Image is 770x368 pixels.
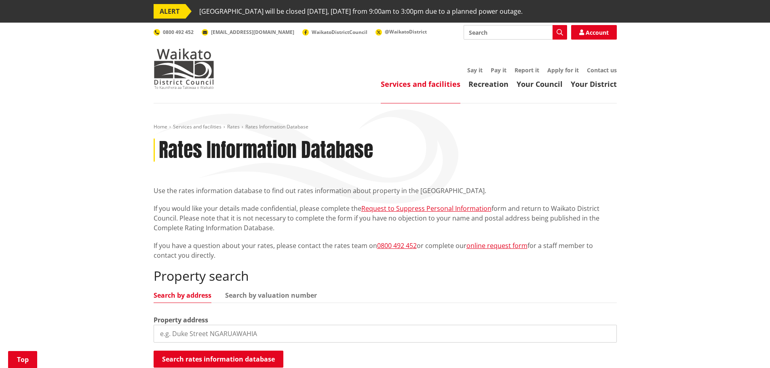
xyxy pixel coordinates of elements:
[199,4,523,19] span: [GEOGRAPHIC_DATA] will be closed [DATE], [DATE] from 9:00am to 3:00pm due to a planned power outage.
[361,204,492,213] a: Request to Suppress Personal Information
[377,241,417,250] a: 0800 492 452
[154,123,167,130] a: Home
[571,25,617,40] a: Account
[227,123,240,130] a: Rates
[173,123,222,130] a: Services and facilities
[245,123,308,130] span: Rates Information Database
[302,29,367,36] a: WaikatoDistrictCouncil
[154,204,617,233] p: If you would like your details made confidential, please complete the form and return to Waikato ...
[312,29,367,36] span: WaikatoDistrictCouncil
[225,292,317,299] a: Search by valuation number
[376,28,427,35] a: @WaikatoDistrict
[154,186,617,196] p: Use the rates information database to find out rates information about property in the [GEOGRAPHI...
[154,325,617,343] input: e.g. Duke Street NGARUAWAHIA
[154,292,211,299] a: Search by address
[491,66,506,74] a: Pay it
[202,29,294,36] a: [EMAIL_ADDRESS][DOMAIN_NAME]
[211,29,294,36] span: [EMAIL_ADDRESS][DOMAIN_NAME]
[154,351,283,368] button: Search rates information database
[381,79,460,89] a: Services and facilities
[385,28,427,35] span: @WaikatoDistrict
[154,29,194,36] a: 0800 492 452
[547,66,579,74] a: Apply for it
[467,66,483,74] a: Say it
[154,48,214,89] img: Waikato District Council - Te Kaunihera aa Takiwaa o Waikato
[154,124,617,130] nav: breadcrumb
[515,66,539,74] a: Report it
[464,25,567,40] input: Search input
[159,139,373,162] h1: Rates Information Database
[468,79,508,89] a: Recreation
[517,79,563,89] a: Your Council
[154,268,617,284] h2: Property search
[154,315,208,325] label: Property address
[466,241,527,250] a: online request form
[154,4,186,19] span: ALERT
[154,241,617,260] p: If you have a question about your rates, please contact the rates team on or complete our for a s...
[8,351,37,368] a: Top
[571,79,617,89] a: Your District
[163,29,194,36] span: 0800 492 452
[587,66,617,74] a: Contact us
